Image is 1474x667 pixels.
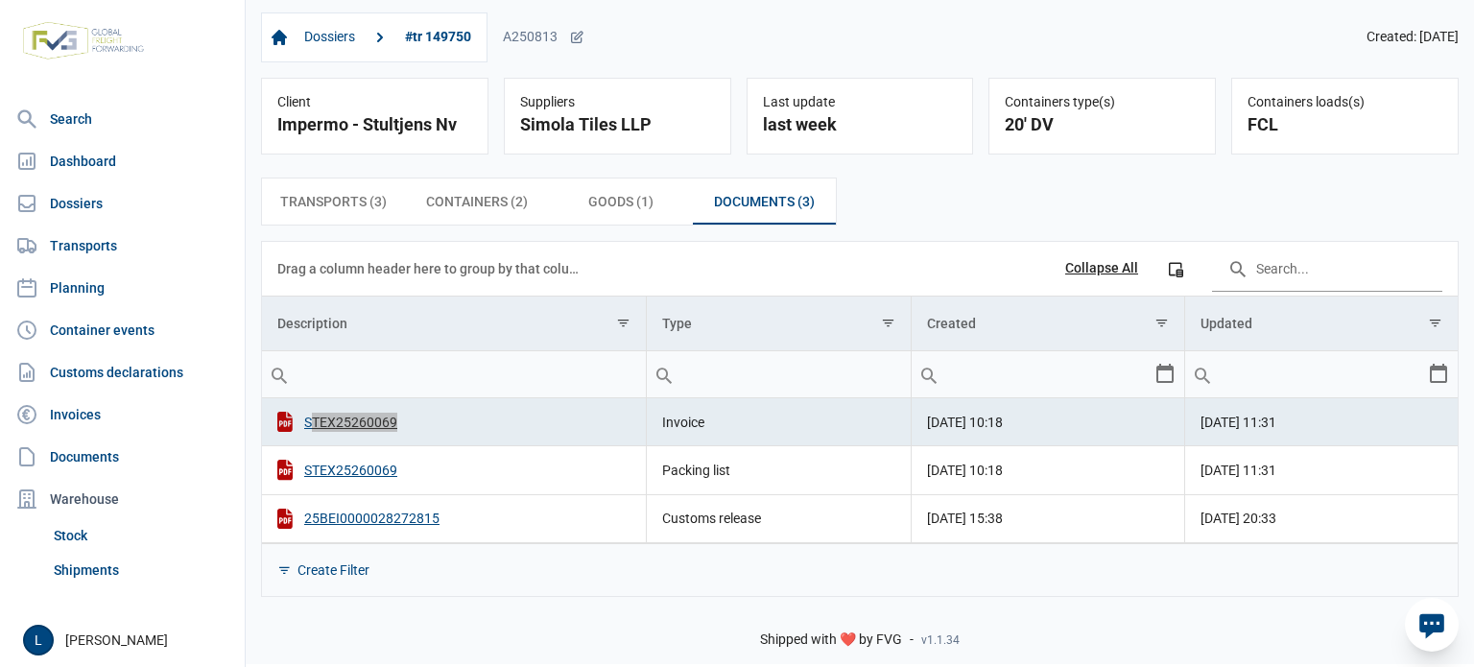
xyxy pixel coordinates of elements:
[8,438,237,476] a: Documents
[262,350,646,397] td: Filter cell
[1427,351,1450,397] div: Select
[277,94,472,111] div: Client
[8,480,237,518] div: Warehouse
[1212,246,1442,292] input: Search in the data grid
[714,190,815,213] span: Documents (3)
[646,446,911,494] td: Packing list
[8,184,237,223] a: Dossiers
[23,625,54,655] button: L
[426,190,528,213] span: Containers (2)
[8,100,237,138] a: Search
[881,316,895,330] span: Show filter options for column 'Type'
[8,311,237,349] a: Container events
[277,412,630,432] div: STEX25260069
[1201,415,1276,430] span: [DATE] 11:31
[277,242,1442,296] div: Data grid toolbar
[927,463,1003,478] span: [DATE] 10:18
[646,398,911,446] td: Invoice
[1065,260,1138,277] div: Collapse All
[912,350,1185,397] td: Filter cell
[8,353,237,392] a: Customs declarations
[647,351,681,397] div: Search box
[760,631,902,649] span: Shipped with ❤️ by FVG
[23,625,233,655] div: [PERSON_NAME]
[277,111,472,138] div: Impermo - Stultjens Nv
[397,21,479,54] a: #tr 149750
[1005,94,1200,111] div: Containers type(s)
[763,94,958,111] div: Last update
[277,316,347,331] div: Description
[262,297,646,351] td: Column Description
[912,351,1153,397] input: Filter cell
[1005,111,1200,138] div: 20' DV
[1185,351,1427,397] input: Filter cell
[262,351,297,397] div: Search box
[1158,251,1193,286] div: Column Chooser
[297,21,363,54] a: Dossiers
[280,190,387,213] span: Transports (3)
[297,561,369,579] div: Create Filter
[15,14,152,67] img: FVG - Global freight forwarding
[1185,297,1459,351] td: Column Updated
[646,350,911,397] td: Filter cell
[277,509,630,529] div: 25BEI0000028272815
[8,269,237,307] a: Planning
[503,29,584,46] div: A250813
[1201,316,1252,331] div: Updated
[1248,111,1442,138] div: FCL
[1428,316,1442,330] span: Show filter options for column 'Updated'
[520,94,715,111] div: Suppliers
[912,297,1185,351] td: Column Created
[46,553,237,587] a: Shipments
[262,242,1458,596] div: Data grid with 3 rows and 4 columns
[46,518,237,553] a: Stock
[588,190,654,213] span: Goods (1)
[8,226,237,265] a: Transports
[8,395,237,434] a: Invoices
[662,316,692,331] div: Type
[927,511,1003,526] span: [DATE] 15:38
[646,494,911,542] td: Customs release
[1185,351,1220,397] div: Search box
[1154,316,1169,330] span: Show filter options for column 'Created'
[1201,463,1276,478] span: [DATE] 11:31
[1153,351,1177,397] div: Select
[277,460,630,480] div: STEX25260069
[262,351,646,397] input: Filter cell
[1201,511,1276,526] span: [DATE] 20:33
[1367,29,1459,46] span: Created: [DATE]
[912,351,946,397] div: Search box
[927,415,1003,430] span: [DATE] 10:18
[1185,350,1459,397] td: Filter cell
[1248,94,1442,111] div: Containers loads(s)
[763,111,958,138] div: last week
[921,632,960,648] span: v1.1.34
[520,111,715,138] div: Simola Tiles LLP
[910,631,914,649] span: -
[277,253,585,284] div: Drag a column header here to group by that column
[646,297,911,351] td: Column Type
[647,351,911,397] input: Filter cell
[616,316,630,330] span: Show filter options for column 'Description'
[8,142,237,180] a: Dashboard
[927,316,976,331] div: Created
